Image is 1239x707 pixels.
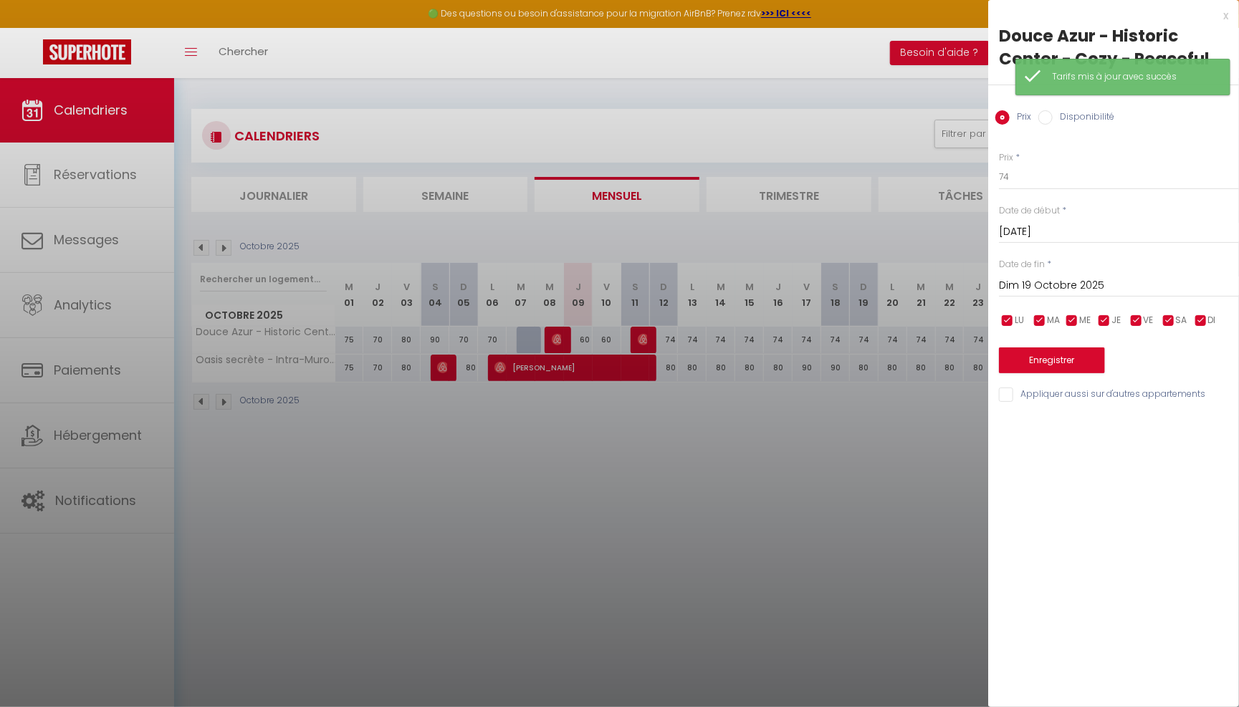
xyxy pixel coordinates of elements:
label: Date de fin [999,258,1045,271]
span: ME [1079,314,1091,327]
span: MA [1047,314,1060,327]
div: Tarifs mis à jour avec succès [1052,70,1215,84]
div: Douce Azur - Historic Center - Cozy - Peaceful [999,24,1228,70]
span: VE [1144,314,1154,327]
span: LU [1015,314,1024,327]
label: Prix [999,151,1013,165]
span: JE [1111,314,1121,327]
button: Enregistrer [999,347,1105,373]
span: SA [1176,314,1187,327]
label: Prix [1010,110,1031,126]
div: x [988,7,1228,24]
span: DI [1208,314,1216,327]
label: Date de début [999,204,1060,218]
label: Disponibilité [1053,110,1114,126]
